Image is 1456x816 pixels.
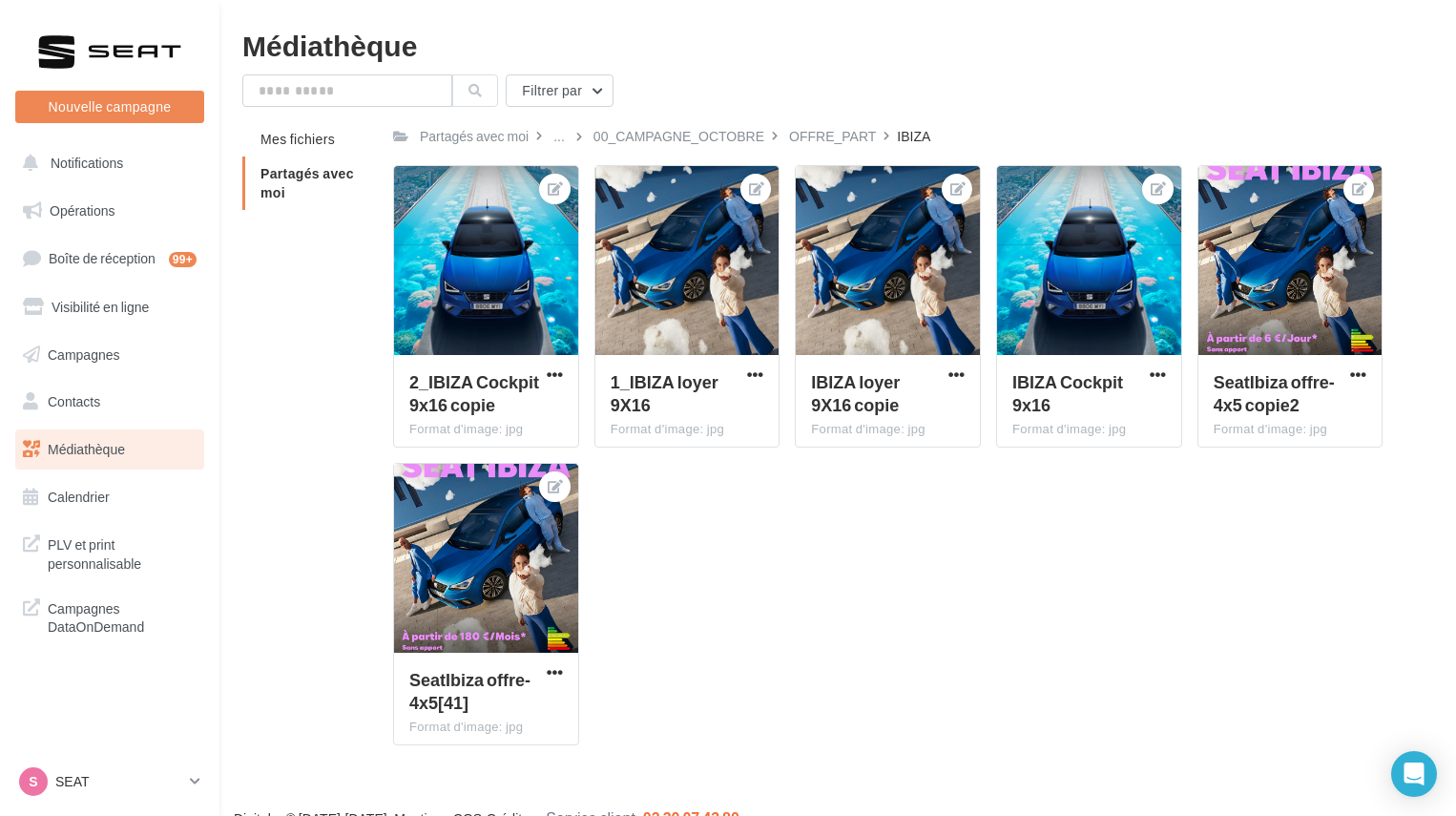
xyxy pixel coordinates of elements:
[15,91,204,123] button: Nouvelle campagne
[11,238,208,279] a: Boîte de réception99+
[1012,421,1166,438] div: Format d'image: jpg
[48,596,197,637] span: Campagnes DataOnDemand
[55,772,182,791] p: SEAT
[409,669,530,713] span: SeatIbiza offre-4x5[41]
[409,421,563,438] div: Format d'image: jpg
[420,127,529,146] div: Partagés avec moi
[611,421,764,438] div: Format d'image: jpg
[29,772,37,791] span: S
[506,74,614,107] button: Filtrer par
[50,202,114,219] span: Opérations
[593,127,764,146] div: 00_CAMPAGNE_OCTOBRE
[1214,371,1335,415] span: SeatIbiza offre-4x5 copie2
[11,335,208,375] a: Campagnes
[1012,371,1123,415] span: IBIZA Cockpit 9x16
[1391,751,1437,797] div: Open Intercom Messenger
[52,299,149,315] span: Visibilité en ligne
[11,588,208,644] a: Campagnes DataOnDemand
[11,429,208,470] a: Médiathèque
[242,31,1433,59] div: Médiathèque
[48,532,197,573] span: PLV et print personnalisable
[11,524,208,580] a: PLV et print personnalisable
[1214,421,1367,438] div: Format d'image: jpg
[48,441,125,457] span: Médiathèque
[11,191,208,231] a: Opérations
[550,123,569,150] div: ...
[811,371,900,415] span: IBIZA loyer 9X16 copie
[48,393,100,409] span: Contacts
[260,131,335,147] span: Mes fichiers
[11,477,208,517] a: Calendrier
[51,155,123,171] span: Notifications
[11,287,208,327] a: Visibilité en ligne
[48,345,120,362] span: Campagnes
[169,252,197,267] div: 99+
[611,371,718,415] span: 1_IBIZA loyer 9X16
[409,719,563,736] div: Format d'image: jpg
[789,127,876,146] div: OFFRE_PART
[11,382,208,422] a: Contacts
[11,143,200,183] button: Notifications
[15,764,204,800] a: S SEAT
[48,489,110,505] span: Calendrier
[409,371,539,415] span: 2_IBIZA Cockpit 9x16 copie
[897,127,930,146] div: IBIZA
[260,165,354,200] span: Partagés avec moi
[811,421,965,438] div: Format d'image: jpg
[49,250,156,266] span: Boîte de réception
